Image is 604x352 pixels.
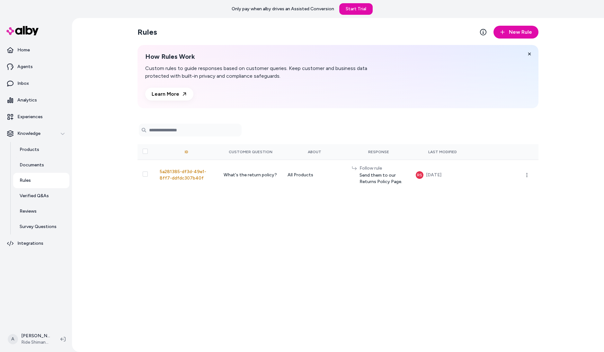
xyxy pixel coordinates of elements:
[20,177,31,184] p: Rules
[4,329,55,349] button: A[PERSON_NAME]Ride Shimano Stage
[416,171,423,179] button: RS
[232,6,334,12] p: Only pay when alby drives an Assisted Conversion
[20,146,39,153] p: Products
[339,3,373,15] a: Start Trial
[143,149,148,154] button: Select all
[17,240,43,247] p: Integrations
[224,172,277,178] span: What's the return policy?
[13,219,69,234] a: Survey Questions
[17,97,37,103] p: Analytics
[360,172,405,185] span: Send them to our Returns Policy Page.
[3,76,69,91] a: Inbox
[21,339,50,346] span: Ride Shimano Stage
[493,26,538,39] button: New Rule
[3,42,69,58] a: Home
[3,109,69,125] a: Experiences
[3,92,69,108] a: Analytics
[185,149,188,154] div: ID
[13,173,69,188] a: Rules
[426,171,441,179] div: [DATE]
[6,26,39,35] img: alby Logo
[8,334,18,344] span: A
[145,53,392,61] h2: How Rules Work
[288,149,341,154] div: About
[13,157,69,173] a: Documents
[416,149,469,154] div: Last Modified
[352,149,405,154] div: Response
[3,236,69,251] a: Integrations
[145,65,392,80] p: Custom rules to guide responses based on customer queries. Keep customer and business data protec...
[20,193,49,199] p: Verified Q&As
[509,28,532,36] span: New Rule
[138,27,157,37] h2: Rules
[21,333,50,339] p: [PERSON_NAME]
[17,130,40,137] p: Knowledge
[13,188,69,204] a: Verified Q&As
[17,47,30,53] p: Home
[3,126,69,141] button: Knowledge
[20,208,37,215] p: Reviews
[17,114,43,120] p: Experiences
[288,172,341,178] div: All Products
[17,80,29,87] p: Inbox
[224,149,277,154] div: Customer Question
[3,59,69,75] a: Agents
[20,224,57,230] p: Survey Questions
[143,172,148,177] button: Select row
[20,162,44,168] p: Documents
[160,169,206,181] span: 5a281385-df3d-49e1-8ff7-ddfdc307b40f
[17,64,33,70] p: Agents
[13,142,69,157] a: Products
[13,204,69,219] a: Reviews
[360,165,405,172] div: Follow rule
[145,88,193,101] a: Learn More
